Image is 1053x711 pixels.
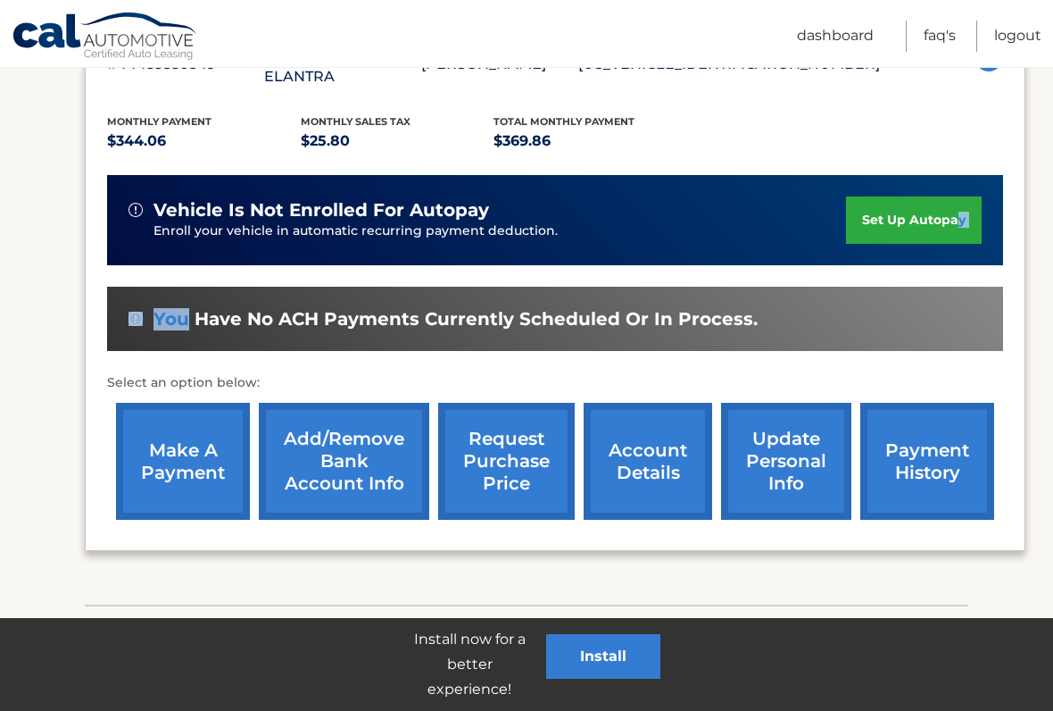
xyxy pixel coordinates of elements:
[12,12,199,63] a: Cal Automotive
[994,21,1041,52] a: Logout
[493,115,634,128] span: Total Monthly Payment
[846,197,982,244] a: set up autopay
[259,403,429,520] a: Add/Remove bank account info
[129,203,143,217] img: alert-white.svg
[301,115,410,128] span: Monthly sales Tax
[153,222,846,241] p: Enroll your vehicle in automatic recurring payment deduction.
[107,129,301,154] p: $344.06
[96,613,957,670] p: If you need assistance, please contact us at: or email us at
[584,403,712,520] a: account details
[107,372,1003,394] p: Select an option below:
[153,199,489,222] span: vehicle is not enrolled for autopay
[492,616,650,637] span: [PHONE_NUMBER]
[546,634,660,679] button: Install
[860,403,994,520] a: payment history
[797,21,874,52] a: Dashboard
[116,403,250,520] a: make a payment
[721,403,851,520] a: update personal info
[129,312,143,326] img: alert-white.svg
[301,129,494,154] p: $25.80
[493,129,687,154] p: $369.86
[924,21,956,52] a: FAQ's
[107,115,211,128] span: Monthly Payment
[393,627,546,702] p: Install now for a better experience!
[438,403,575,520] a: request purchase price
[153,308,758,330] span: You have no ACH payments currently scheduled or in process.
